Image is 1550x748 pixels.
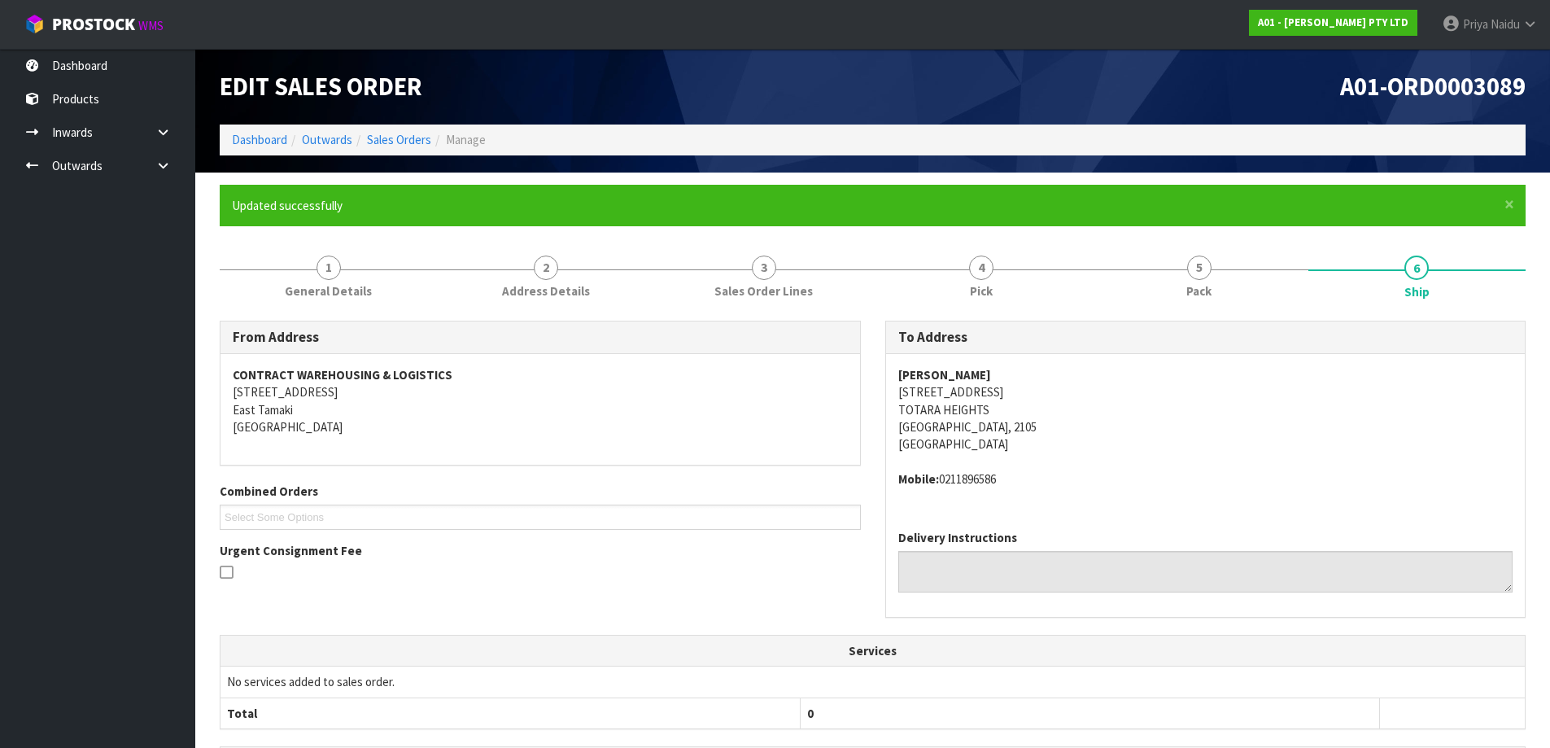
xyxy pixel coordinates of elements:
[232,132,287,147] a: Dashboard
[220,698,800,728] th: Total
[898,529,1017,546] label: Delivery Instructions
[898,367,991,383] strong: [PERSON_NAME]
[1491,16,1520,32] span: Naidu
[534,256,558,280] span: 2
[1504,193,1514,216] span: ×
[446,132,486,147] span: Manage
[969,256,993,280] span: 4
[898,470,1513,488] address: 0211896586
[138,18,164,33] small: WMS
[52,14,135,35] span: ProStock
[220,483,318,500] label: Combined Orders
[1340,71,1526,102] span: A01-ORD0003089
[24,14,45,34] img: cube-alt.png
[1404,256,1429,280] span: 6
[220,636,1525,667] th: Services
[233,366,848,436] address: [STREET_ADDRESS] East Tamaki [GEOGRAPHIC_DATA]
[317,256,341,280] span: 1
[233,330,848,345] h3: From Address
[807,706,814,721] span: 0
[285,282,372,300] span: General Details
[970,282,993,300] span: Pick
[502,282,590,300] span: Address Details
[1258,15,1408,29] strong: A01 - [PERSON_NAME] PTY LTD
[898,471,939,487] strong: mobile
[752,256,776,280] span: 3
[220,71,422,102] span: Edit Sales Order
[232,198,343,213] span: Updated successfully
[714,282,813,300] span: Sales Order Lines
[367,132,431,147] a: Sales Orders
[1249,10,1417,36] a: A01 - [PERSON_NAME] PTY LTD
[1404,283,1430,300] span: Ship
[1463,16,1488,32] span: Priya
[233,367,452,383] strong: CONTRACT WAREHOUSING & LOGISTICS
[302,132,352,147] a: Outwards
[1186,282,1212,300] span: Pack
[898,366,1513,453] address: [STREET_ADDRESS] TOTARA HEIGHTS [GEOGRAPHIC_DATA], 2105 [GEOGRAPHIC_DATA]
[220,542,362,559] label: Urgent Consignment Fee
[898,330,1513,345] h3: To Address
[1187,256,1212,280] span: 5
[220,667,1525,698] td: No services added to sales order.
